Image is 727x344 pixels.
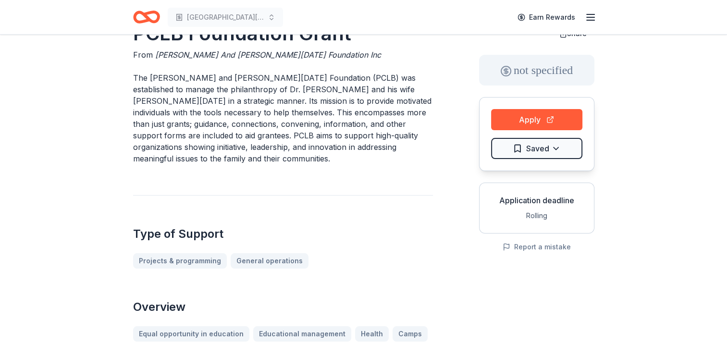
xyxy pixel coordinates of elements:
[479,55,594,86] div: not specified
[168,8,283,27] button: [GEOGRAPHIC_DATA][US_STATE] Career Closet
[133,6,160,28] a: Home
[487,195,586,206] div: Application deadline
[133,226,433,242] h2: Type of Support
[491,109,582,130] button: Apply
[155,50,381,60] span: [PERSON_NAME] And [PERSON_NAME][DATE] Foundation Inc
[512,9,581,26] a: Earn Rewards
[487,210,586,221] div: Rolling
[133,299,433,315] h2: Overview
[526,142,549,155] span: Saved
[187,12,264,23] span: [GEOGRAPHIC_DATA][US_STATE] Career Closet
[133,253,227,269] a: Projects & programming
[503,241,571,253] button: Report a mistake
[133,72,433,164] p: The [PERSON_NAME] and [PERSON_NAME][DATE] Foundation (PCLB) was established to manage the philant...
[491,138,582,159] button: Saved
[133,49,433,61] div: From
[231,253,308,269] a: General operations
